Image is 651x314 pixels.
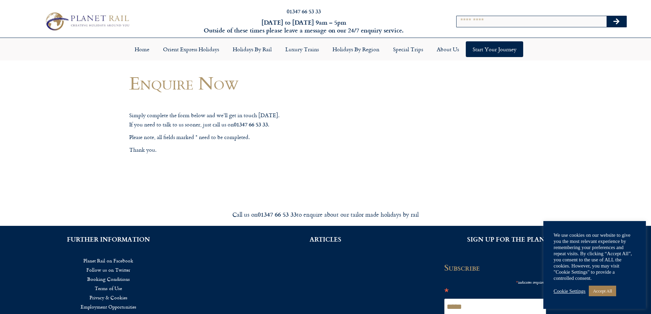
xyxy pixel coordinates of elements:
a: Accept All [589,286,616,296]
strong: 01347 66 53 33 [234,120,268,128]
a: Privacy & Cookies [10,293,207,302]
p: Thank you. [129,146,385,154]
a: Terms of Use [10,284,207,293]
a: Employment Opportunities [10,302,207,311]
h6: [DATE] to [DATE] 9am – 5pm Outside of these times please leave a message on our 24/7 enquiry serv... [175,18,432,35]
a: About Us [430,41,466,57]
h2: ARTICLES [227,236,424,242]
div: We use cookies on our website to give you the most relevant experience by remembering your prefer... [554,232,636,281]
a: 01347 66 53 33 [287,7,321,15]
div: indicates required [444,277,546,286]
a: Booking Conditions [10,274,207,284]
nav: Menu [3,41,648,57]
a: Holidays by Rail [226,41,279,57]
a: Follow us on Twitter [10,265,207,274]
p: Please note, all fields marked * need to be completed. [129,133,385,142]
a: Orient Express Holidays [156,41,226,57]
button: Search [607,16,626,27]
div: Call us on to enquire about our tailor made holidays by rail [134,210,517,218]
nav: Menu [10,256,207,311]
a: Luxury Trains [279,41,326,57]
a: Planet Rail on Facebook [10,256,207,265]
a: Holidays by Region [326,41,386,57]
p: Simply complete the form below and we’ll get in touch [DATE]. If you need to talk to us sooner, j... [129,111,385,129]
strong: 01347 66 53 33 [258,210,297,219]
img: Planet Rail Train Holidays Logo [42,10,132,32]
a: Start your Journey [466,41,523,57]
a: Cookie Settings [554,288,585,294]
h2: FURTHER INFORMATION [10,236,207,242]
a: Home [128,41,156,57]
h2: Subscribe [444,263,550,272]
h2: SIGN UP FOR THE PLANET RAIL NEWSLETTER [444,236,641,242]
a: Special Trips [386,41,430,57]
h1: Enquire Now [129,73,385,93]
